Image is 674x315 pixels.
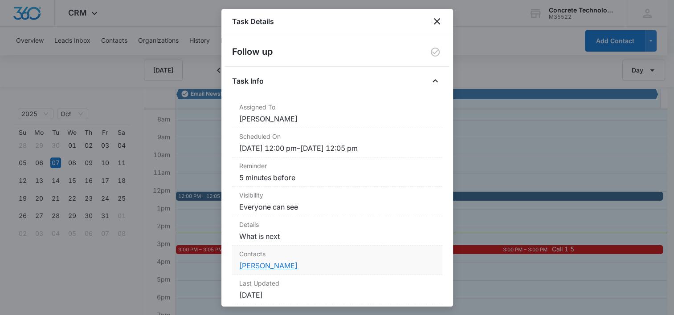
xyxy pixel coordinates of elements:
[232,99,442,128] div: Assigned To[PERSON_NAME]
[239,279,435,288] dt: Last Updated
[239,220,435,229] dt: Details
[239,143,435,153] dd: [DATE] 12:00 pm – [DATE] 12:05 pm
[239,261,298,270] a: [PERSON_NAME]
[239,290,435,300] dd: [DATE]
[239,202,435,212] dd: Everyone can see
[239,172,435,183] dd: 5 minutes before
[428,74,442,88] button: Close
[239,249,435,258] dt: Contacts
[232,216,442,246] div: DetailsWhat is next
[232,187,442,216] div: VisibilityEveryone can see
[239,113,435,124] dd: [PERSON_NAME]
[232,45,273,59] h2: Follow up
[239,132,435,141] dt: Scheduled On
[432,16,442,27] button: close
[232,76,264,86] h4: Task Info
[232,246,442,275] div: Contacts[PERSON_NAME]
[232,275,442,304] div: Last Updated[DATE]
[232,128,442,157] div: Scheduled On[DATE] 12:00 pm–[DATE] 12:05 pm
[232,157,442,187] div: Reminder5 minutes before
[239,102,435,112] dt: Assigned To
[239,231,435,242] dd: What is next
[232,16,274,27] h1: Task Details
[239,190,435,200] dt: Visibility
[239,161,435,170] dt: Reminder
